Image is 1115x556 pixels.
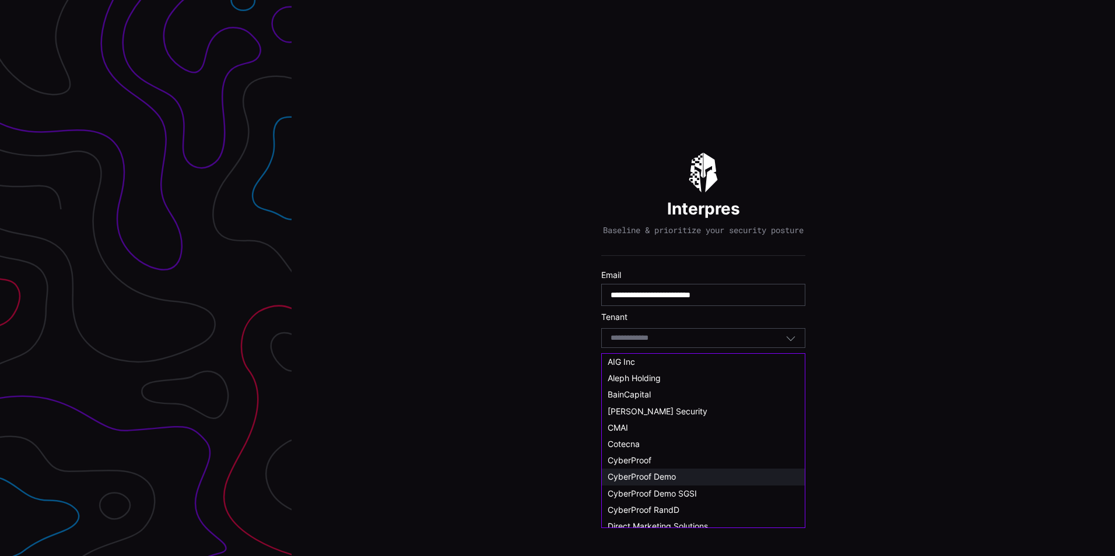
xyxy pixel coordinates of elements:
[603,225,804,235] p: Baseline & prioritize your security posture
[608,357,635,367] span: AIG Inc
[608,389,651,399] span: BainCapital
[608,471,676,481] span: CyberProof Demo
[601,270,805,280] label: Email
[786,333,796,343] button: Toggle options menu
[608,406,707,416] span: [PERSON_NAME] Security
[608,488,697,498] span: CyberProof Demo SGSI
[608,423,628,432] span: CMAI
[608,373,661,383] span: Aleph Holding
[608,505,679,515] span: CyberProof RandD
[667,198,740,219] h1: Interpres
[608,455,651,465] span: CyberProof
[608,521,708,531] span: Direct Marketing Solutions
[608,439,640,449] span: Cotecna
[601,312,805,322] label: Tenant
